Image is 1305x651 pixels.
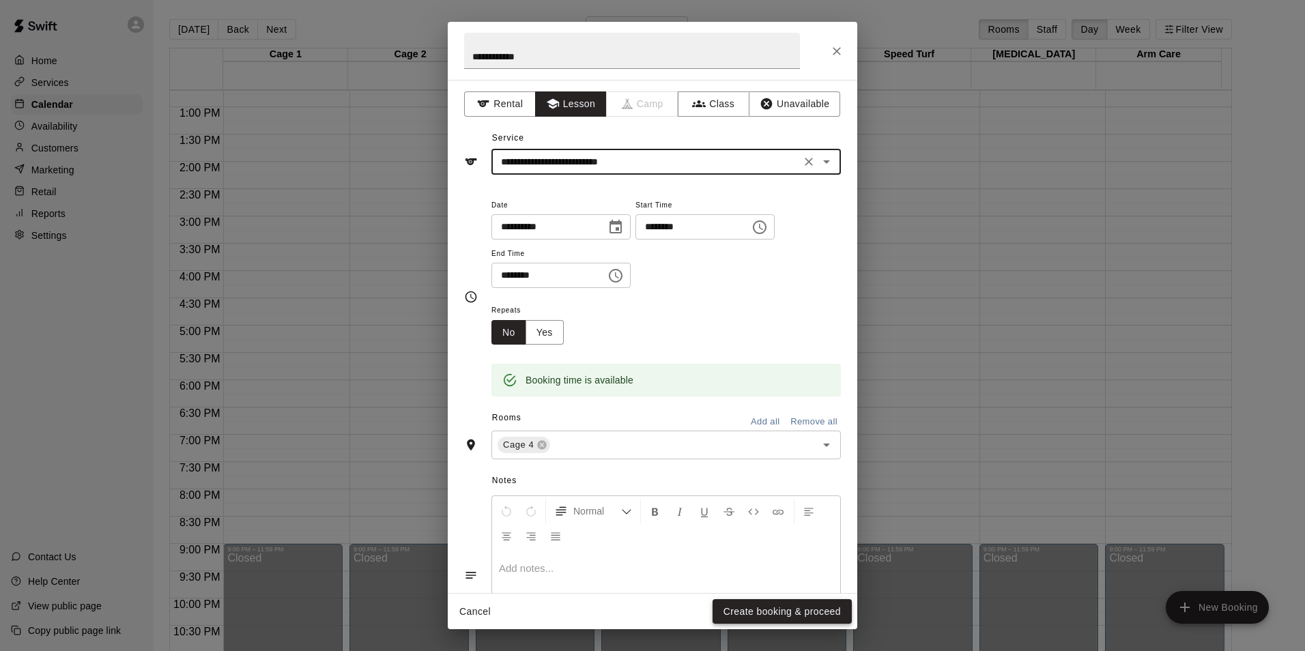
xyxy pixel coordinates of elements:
[498,438,539,452] span: Cage 4
[464,155,478,169] svg: Service
[491,197,631,215] span: Date
[492,413,521,422] span: Rooms
[464,438,478,452] svg: Rooms
[491,245,631,263] span: End Time
[535,91,607,117] button: Lesson
[492,470,841,492] span: Notes
[495,523,518,548] button: Center Align
[766,499,790,523] button: Insert Link
[602,262,629,289] button: Choose time, selected time is 5:30 PM
[544,523,567,548] button: Justify Align
[549,499,637,523] button: Formatting Options
[717,499,741,523] button: Format Strikethrough
[464,290,478,304] svg: Timing
[519,499,543,523] button: Redo
[526,368,633,392] div: Booking time is available
[787,411,841,433] button: Remove all
[602,214,629,241] button: Choose date, selected date is Sep 22, 2025
[526,320,564,345] button: Yes
[746,214,773,241] button: Choose time, selected time is 5:00 PM
[492,133,524,143] span: Service
[817,152,836,171] button: Open
[495,499,518,523] button: Undo
[464,91,536,117] button: Rental
[491,320,526,345] button: No
[491,320,564,345] div: outlined button group
[743,411,787,433] button: Add all
[519,523,543,548] button: Right Align
[607,91,678,117] span: Camps can only be created in the Services page
[749,91,840,117] button: Unavailable
[464,568,478,582] svg: Notes
[693,499,716,523] button: Format Underline
[742,499,765,523] button: Insert Code
[491,302,575,320] span: Repeats
[635,197,775,215] span: Start Time
[668,499,691,523] button: Format Italics
[799,152,818,171] button: Clear
[797,499,820,523] button: Left Align
[644,499,667,523] button: Format Bold
[824,39,849,63] button: Close
[573,504,621,518] span: Normal
[817,435,836,454] button: Open
[453,599,497,624] button: Cancel
[498,437,550,453] div: Cage 4
[678,91,749,117] button: Class
[713,599,852,624] button: Create booking & proceed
